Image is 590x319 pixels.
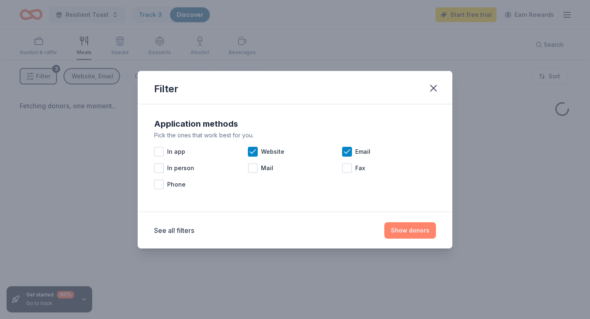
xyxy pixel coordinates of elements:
[384,222,436,239] button: Show donors
[167,163,194,173] span: In person
[154,82,178,96] div: Filter
[167,180,186,189] span: Phone
[261,147,284,157] span: Website
[355,163,365,173] span: Fax
[154,226,194,235] button: See all filters
[154,130,436,140] div: Pick the ones that work best for you.
[355,147,370,157] span: Email
[167,147,185,157] span: In app
[154,117,436,130] div: Application methods
[261,163,273,173] span: Mail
